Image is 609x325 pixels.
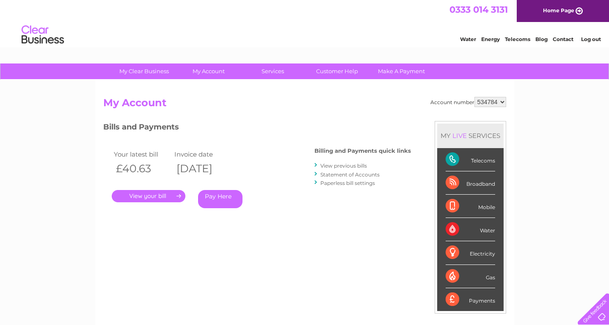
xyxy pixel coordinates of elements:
div: Clear Business is a trading name of Verastar Limited (registered in [GEOGRAPHIC_DATA] No. 3667643... [105,5,505,41]
div: Gas [446,265,495,288]
td: Your latest bill [112,149,173,160]
a: Blog [535,36,548,42]
a: Pay Here [198,190,242,208]
a: View previous bills [320,162,367,169]
h2: My Account [103,97,506,113]
td: Invoice date [172,149,233,160]
div: Account number [430,97,506,107]
div: LIVE [451,132,468,140]
a: Make A Payment [367,63,436,79]
a: Log out [581,36,601,42]
a: Statement of Accounts [320,171,380,178]
a: My Account [174,63,243,79]
th: £40.63 [112,160,173,177]
div: Telecoms [446,148,495,171]
a: 0333 014 3131 [449,4,508,15]
a: Customer Help [302,63,372,79]
h4: Billing and Payments quick links [314,148,411,154]
a: Contact [553,36,573,42]
img: logo.png [21,22,64,48]
a: Services [238,63,308,79]
a: Energy [481,36,500,42]
a: Telecoms [505,36,530,42]
div: Electricity [446,241,495,264]
h3: Bills and Payments [103,121,411,136]
div: Broadband [446,171,495,195]
th: [DATE] [172,160,233,177]
a: My Clear Business [109,63,179,79]
div: MY SERVICES [437,124,504,148]
div: Water [446,218,495,241]
a: Paperless bill settings [320,180,375,186]
div: Mobile [446,195,495,218]
a: . [112,190,185,202]
a: Water [460,36,476,42]
div: Payments [446,288,495,311]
